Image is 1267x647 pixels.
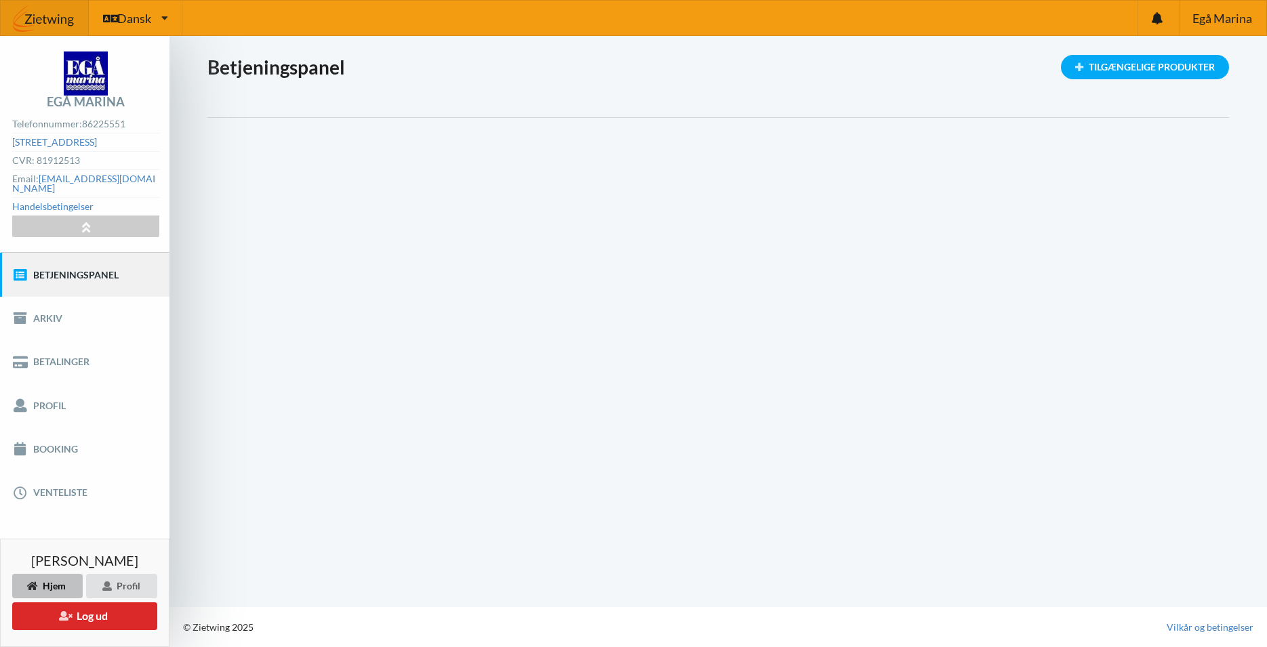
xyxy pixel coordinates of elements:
h1: Betjeningspanel [207,55,1229,79]
a: [EMAIL_ADDRESS][DOMAIN_NAME] [12,173,155,194]
img: logo [64,51,108,96]
div: Telefonnummer: [12,115,159,133]
span: [PERSON_NAME] [31,554,138,567]
div: CVR: 81912513 [12,152,159,170]
strong: 86225551 [82,118,125,129]
a: Handelsbetingelser [12,201,94,212]
a: [STREET_ADDRESS] [12,136,97,148]
span: Dansk [117,12,151,24]
div: Egå Marina [47,96,125,108]
div: Tilgængelige Produkter [1061,55,1229,79]
button: Log ud [12,602,157,630]
div: Hjem [12,574,83,598]
div: Profil [86,574,157,598]
span: Egå Marina [1192,12,1252,24]
div: Email: [12,170,159,198]
a: Vilkår og betingelser [1167,621,1253,634]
